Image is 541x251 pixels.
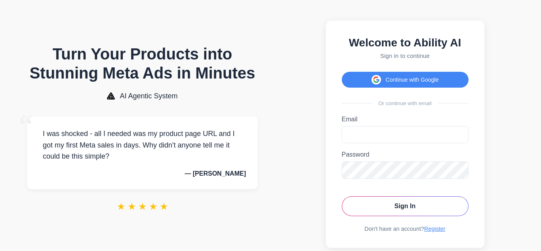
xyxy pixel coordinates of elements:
[424,226,446,232] a: Register
[342,116,469,123] label: Email
[342,36,469,49] h2: Welcome to Ability AI
[107,92,115,100] img: AI Agentic System Logo
[138,201,147,212] span: ★
[19,108,33,144] span: “
[120,92,177,100] span: AI Agentic System
[117,201,126,212] span: ★
[342,52,469,59] p: Sign in to continue
[160,201,168,212] span: ★
[39,128,246,162] p: I was shocked - all I needed was my product page URL and I got my first Meta sales in days. Why d...
[342,196,469,216] button: Sign In
[342,100,469,106] div: Or continue with email
[39,170,246,177] p: — [PERSON_NAME]
[342,151,469,158] label: Password
[149,201,158,212] span: ★
[342,72,469,88] button: Continue with Google
[342,226,469,232] div: Don't have an account?
[27,44,258,82] h1: Turn Your Products into Stunning Meta Ads in Minutes
[128,201,136,212] span: ★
